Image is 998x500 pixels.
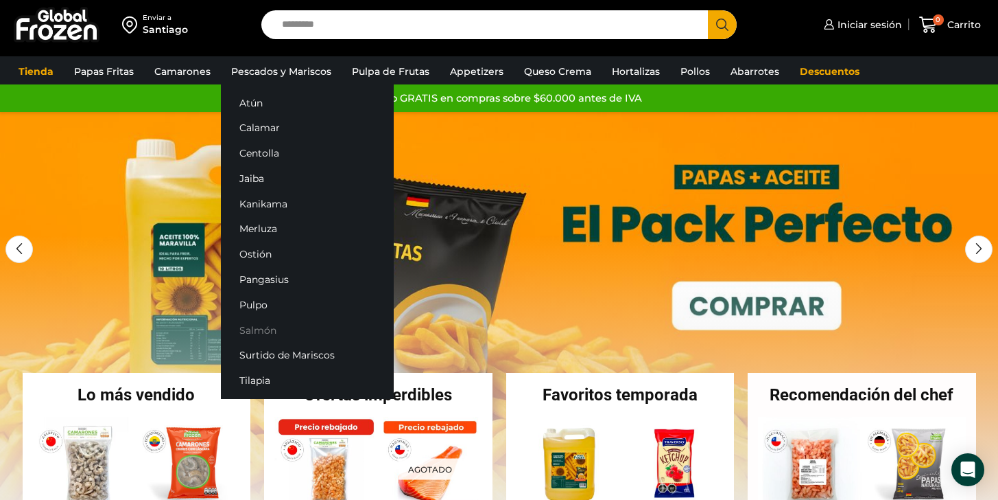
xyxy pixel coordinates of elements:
span: Carrito [944,18,981,32]
a: Hortalizas [605,58,667,84]
a: Pulpo [221,292,394,317]
a: Pangasius [221,267,394,293]
span: 0 [933,14,944,25]
span: Iniciar sesión [834,18,902,32]
a: Abarrotes [724,58,786,84]
div: Previous slide [5,236,33,263]
h2: Recomendación del chef [748,387,976,403]
a: Pulpa de Frutas [345,58,436,84]
a: Tilapia [221,368,394,394]
a: Centolla [221,141,394,166]
a: Salmón [221,317,394,343]
h2: Lo más vendido [23,387,251,403]
a: Descuentos [793,58,866,84]
img: address-field-icon.svg [122,13,143,36]
button: Search button [708,10,737,39]
a: Papas Fritas [67,58,141,84]
a: Queso Crema [517,58,598,84]
a: Surtido de Mariscos [221,343,394,368]
a: Camarones [147,58,217,84]
a: Pollos [674,58,717,84]
a: Pescados y Mariscos [224,58,338,84]
a: Merluza [221,216,394,242]
a: Calamar [221,115,394,141]
p: Agotado [399,458,462,479]
div: Next slide [965,236,993,263]
a: Atún [221,90,394,115]
a: Kanikama [221,191,394,216]
a: Appetizers [443,58,510,84]
a: Jaiba [221,166,394,192]
div: Enviar a [143,13,188,23]
a: Iniciar sesión [820,11,902,38]
div: Open Intercom Messenger [951,453,984,486]
h2: Favoritos temporada [506,387,735,403]
a: Ostión [221,242,394,267]
a: Tienda [12,58,60,84]
a: 0 Carrito [916,9,984,41]
div: Santiago [143,23,188,36]
h2: Ofertas imperdibles [264,387,492,403]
